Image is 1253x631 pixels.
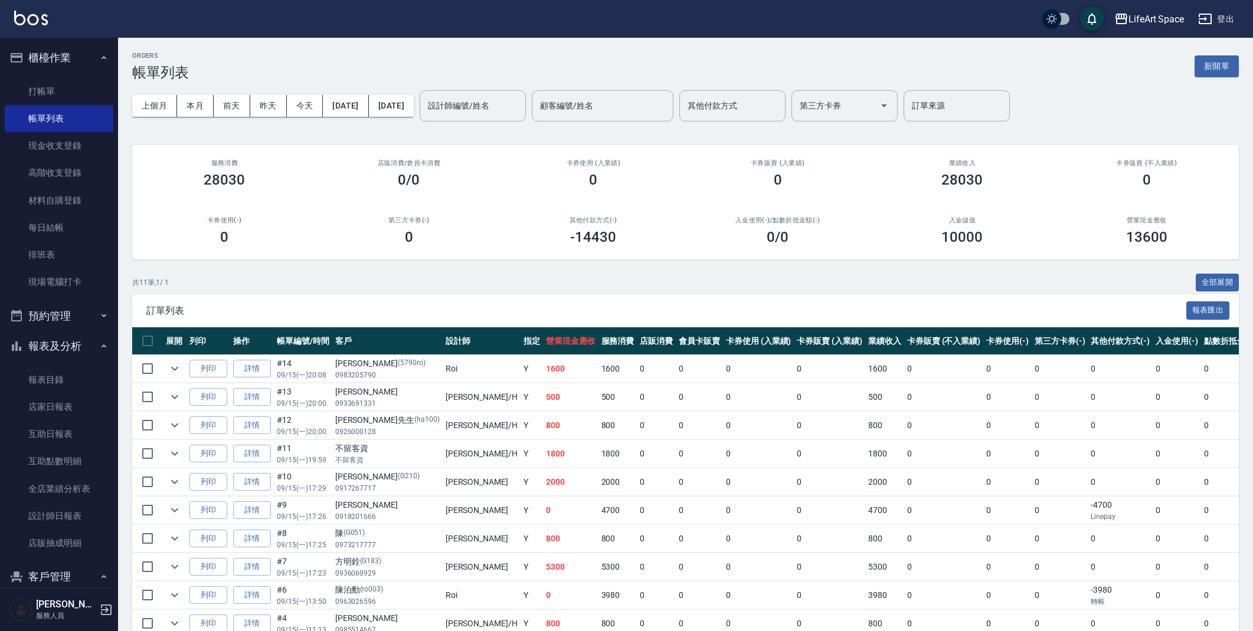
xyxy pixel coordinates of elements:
td: 0 [676,497,723,524]
th: 展開 [163,327,187,355]
td: Y [521,468,543,496]
td: Roi [443,581,521,609]
td: #7 [274,553,332,581]
h3: 0 [405,229,413,245]
td: Y [521,497,543,524]
a: 詳情 [233,586,271,604]
p: 09/15 (一) 20:00 [277,426,329,437]
th: 店販消費 [637,327,676,355]
button: 列印 [189,501,227,520]
td: [PERSON_NAME] /H [443,412,521,439]
p: 服務人員 [36,610,96,621]
a: 互助日報表 [5,420,113,448]
h3: 10000 [941,229,983,245]
p: 0926000128 [335,426,440,437]
td: 0 [983,525,1032,553]
td: 0 [676,525,723,553]
td: 2000 [865,468,904,496]
td: 1800 [865,440,904,468]
p: (5790ro) [398,357,426,370]
div: [PERSON_NAME]先生 [335,414,440,426]
td: 0 [1032,468,1088,496]
a: 新開單 [1195,60,1239,71]
button: 報表及分析 [5,331,113,361]
button: 列印 [189,416,227,435]
td: 0 [723,440,794,468]
td: 0 [794,497,865,524]
td: 0 [1153,553,1201,581]
div: 陳泊勳 [335,584,440,596]
button: expand row [166,586,184,604]
td: 0 [794,581,865,609]
td: 0 [1088,412,1153,439]
td: 500 [543,383,598,411]
td: Y [521,581,543,609]
td: -4700 [1088,497,1153,524]
td: #14 [274,355,332,383]
a: 店家日報表 [5,393,113,420]
td: 1600 [865,355,904,383]
th: 卡券販賣 (入業績) [794,327,865,355]
td: 4700 [598,497,637,524]
td: 0 [723,383,794,411]
td: 0 [794,525,865,553]
td: 0 [676,553,723,581]
td: 0 [723,468,794,496]
td: 0 [904,581,983,609]
button: 上個月 [132,95,177,117]
button: 列印 [189,445,227,463]
a: 現場電腦打卡 [5,268,113,295]
button: 櫃檯作業 [5,42,113,73]
a: 互助點數明細 [5,448,113,475]
img: Person [9,598,33,622]
th: 列印 [187,327,230,355]
a: 詳情 [233,445,271,463]
a: 設計師日報表 [5,502,113,530]
p: 09/15 (一) 17:29 [277,483,329,494]
button: expand row [166,360,184,377]
td: Y [521,383,543,411]
td: 1800 [543,440,598,468]
td: 0 [983,355,1032,383]
a: 帳單列表 [5,105,113,132]
button: 客戶管理 [5,561,113,592]
td: 0 [1153,468,1201,496]
td: 0 [904,440,983,468]
h3: 服務消費 [146,159,303,167]
td: 0 [723,355,794,383]
td: 0 [637,581,676,609]
button: 列印 [189,586,227,604]
a: 報表匯出 [1186,304,1230,315]
a: 打帳單 [5,78,113,105]
a: 材料自購登錄 [5,187,113,214]
td: 0 [637,412,676,439]
td: #9 [274,497,332,524]
td: [PERSON_NAME] /H [443,383,521,411]
p: 0917267717 [335,483,440,494]
td: 0 [637,355,676,383]
td: 5300 [865,553,904,581]
p: 轉帳 [1091,596,1150,607]
h2: 業績收入 [884,159,1041,167]
button: [DATE] [369,95,414,117]
td: 0 [723,581,794,609]
p: 0936060929 [335,568,440,579]
h3: 28030 [941,172,983,188]
td: 2000 [598,468,637,496]
td: 0 [794,468,865,496]
button: expand row [166,445,184,462]
h2: ORDERS [132,52,189,60]
td: 0 [1088,440,1153,468]
td: 0 [794,440,865,468]
h2: 第三方卡券(-) [331,216,488,224]
td: 0 [1088,355,1153,383]
p: 09/15 (一) 17:25 [277,540,329,550]
th: 客戶 [332,327,443,355]
p: 共 11 筆, 1 / 1 [132,277,169,288]
p: Linepay [1091,511,1150,522]
td: 0 [1088,468,1153,496]
td: 0 [983,383,1032,411]
td: 5300 [543,553,598,581]
td: [PERSON_NAME] [443,497,521,524]
th: 其他付款方式(-) [1088,327,1153,355]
